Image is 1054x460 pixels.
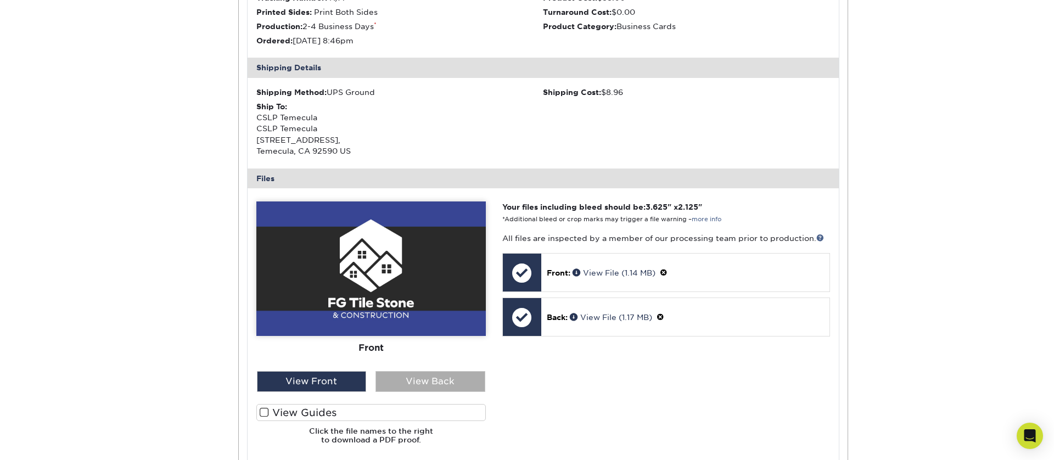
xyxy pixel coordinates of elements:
a: View File (1.14 MB) [573,268,655,277]
strong: Shipping Method: [256,88,327,97]
div: Front [256,336,486,360]
span: Front: [547,268,570,277]
li: $0.00 [543,7,830,18]
p: All files are inspected by a member of our processing team prior to production. [502,233,830,244]
h6: Click the file names to the right to download a PDF proof. [256,427,486,453]
li: [DATE] 8:46pm [256,35,543,46]
strong: Ordered: [256,36,293,45]
li: 2-4 Business Days [256,21,543,32]
strong: Product Category: [543,22,616,31]
strong: Production: [256,22,302,31]
strong: Printed Sides: [256,8,312,16]
div: $8.96 [543,87,830,98]
a: View File (1.17 MB) [570,313,652,322]
span: Back: [547,313,568,322]
span: 2.125 [678,203,698,211]
div: View Front [257,371,367,392]
div: UPS Ground [256,87,543,98]
a: more info [692,216,721,223]
strong: Shipping Cost: [543,88,601,97]
span: 3.625 [646,203,668,211]
strong: Ship To: [256,102,287,111]
span: Print Both Sides [314,8,378,16]
div: View Back [375,371,485,392]
small: *Additional bleed or crop marks may trigger a file warning – [502,216,721,223]
strong: Your files including bleed should be: " x " [502,203,702,211]
div: Shipping Details [248,58,839,77]
div: Files [248,169,839,188]
div: CSLP Temecula CSLP Temecula [STREET_ADDRESS], Temecula, CA 92590 US [256,101,543,157]
li: Business Cards [543,21,830,32]
div: Open Intercom Messenger [1017,423,1043,449]
strong: Turnaround Cost: [543,8,612,16]
label: View Guides [256,404,486,421]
